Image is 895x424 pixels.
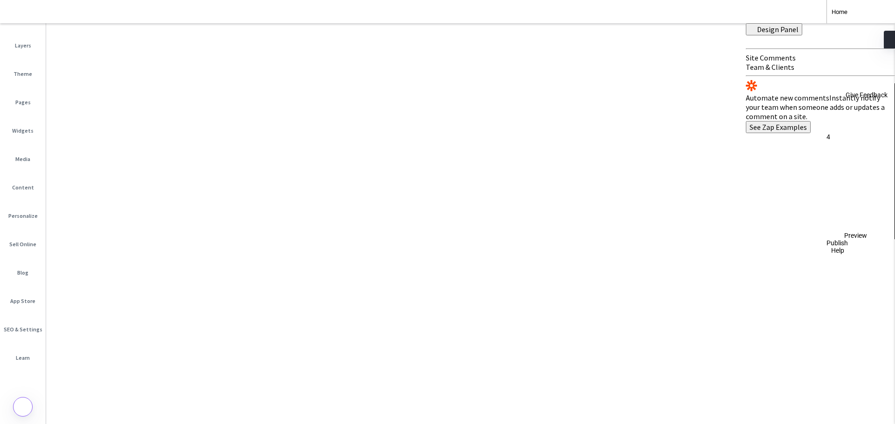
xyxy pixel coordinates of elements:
[9,236,36,249] label: Sell Online
[15,150,30,163] label: Media
[10,292,35,305] label: App Store
[4,321,42,334] label: SEO & Settings
[826,247,873,255] div: Help
[12,179,34,192] label: Content
[847,376,895,424] iframe: Duda-gen Chat Button Frame
[16,349,30,362] label: Learn
[15,94,31,107] label: Pages
[846,91,888,99] span: Give Feedback
[8,207,38,220] label: Personalize
[15,37,31,50] label: Layers
[826,133,895,141] div: 4
[14,65,32,78] label: Theme
[826,239,848,247] span: Publish
[17,264,28,277] label: Blog
[844,232,867,239] span: Preview
[12,122,34,135] label: Widgets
